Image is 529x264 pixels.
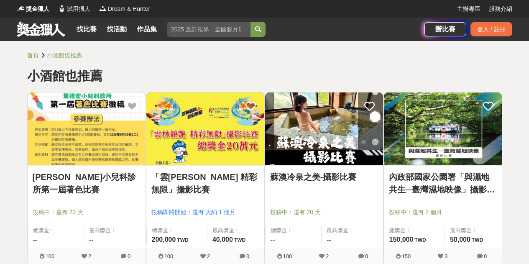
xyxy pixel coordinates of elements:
span: 100 [283,253,292,259]
a: 蘇澳冷泉之美-攝影比賽 [270,171,378,183]
a: LogoDream & Hunter [99,5,150,13]
input: 2025 反詐視界—全國影片競賽 [167,22,250,37]
span: -- [327,236,331,243]
a: 找活動 [103,23,130,35]
div: 登入 / 註冊 [470,22,512,36]
span: 最高獎金： [327,226,378,235]
span: 試用獵人 [67,5,90,13]
a: Logo獎金獵人 [17,5,49,13]
span: 150 [402,253,411,259]
a: 主辦專區 [457,5,480,13]
span: 3 [445,253,447,259]
span: 100 [164,253,174,259]
span: 40,000 [212,236,233,243]
span: 0 [128,253,130,259]
a: Cover Image [265,92,383,166]
img: Cover Image [28,92,146,165]
span: 0 [484,253,487,259]
span: TWD [177,237,188,243]
img: Cover Image [384,92,502,165]
span: 總獎金： [152,226,202,235]
img: Logo [99,4,107,13]
a: 服務介紹 [489,5,512,13]
a: 小酒館也推薦 [47,52,82,59]
a: [PERSON_NAME]小兒科診所第一屆著色比賽 [33,171,141,196]
a: 首頁 [27,52,39,59]
span: -- [89,236,94,243]
a: Cover Image [146,92,264,166]
span: 2 [326,253,329,259]
span: 最高獎金： [89,226,141,235]
span: 100 [46,253,55,259]
span: 0 [246,253,249,259]
img: Cover Image [146,92,264,165]
span: 投稿中：還有 2 個月 [389,208,497,217]
span: 150,000 [389,236,414,243]
span: 總獎金： [271,226,317,235]
a: 辦比賽 [424,22,466,36]
span: Dream & Hunter [108,5,150,13]
span: TWD [414,237,426,243]
span: 0 [365,253,368,259]
span: 最高獎金： [450,226,497,235]
span: 小酒館也推薦 [27,69,102,83]
span: 50,000 [450,236,470,243]
span: 投稿中：還有 20 天 [270,208,378,217]
a: 「雲[PERSON_NAME] 精彩無限」攝影比賽 [151,171,259,196]
span: 獎金獵人 [26,5,49,13]
a: 作品集 [133,23,160,35]
span: 總獎金： [33,226,79,235]
span: 2 [207,253,210,259]
img: Logo [17,4,25,13]
a: 內政部國家公園署「與濕地共生─臺灣濕地映像」攝影比賽 [389,171,497,196]
span: 最高獎金： [212,226,259,235]
img: Cover Image [265,92,383,165]
span: 200,000 [152,236,176,243]
span: 投稿即將開始：還有 大約 1 個月 [151,208,259,217]
span: -- [271,236,275,243]
span: -- [33,236,38,243]
span: 投稿中：還有 20 天 [33,208,141,217]
a: Cover Image [28,92,146,166]
a: Cover Image [384,92,502,166]
a: Logo試用獵人 [58,5,90,13]
span: 2 [88,253,91,259]
span: TWD [234,237,245,243]
span: TWD [472,237,483,243]
img: Logo [58,4,66,13]
span: 總獎金： [389,226,440,235]
a: 找比賽 [73,23,100,35]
